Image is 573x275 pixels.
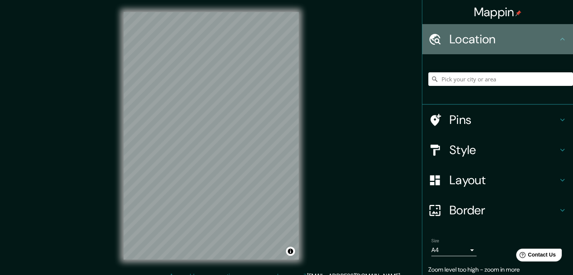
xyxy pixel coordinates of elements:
div: Style [422,135,573,165]
canvas: Map [124,12,299,260]
input: Pick your city or area [428,72,573,86]
h4: Location [449,32,558,47]
img: pin-icon.png [515,10,521,16]
div: Layout [422,165,573,195]
div: A4 [431,244,477,256]
button: Toggle attribution [286,247,295,256]
div: Border [422,195,573,225]
h4: Mappin [474,5,522,20]
h4: Layout [449,173,558,188]
div: Location [422,24,573,54]
p: Zoom level too high - zoom in more [428,265,567,274]
iframe: Help widget launcher [506,246,565,267]
label: Size [431,238,439,244]
div: Pins [422,105,573,135]
h4: Border [449,203,558,218]
h4: Pins [449,112,558,127]
h4: Style [449,142,558,157]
